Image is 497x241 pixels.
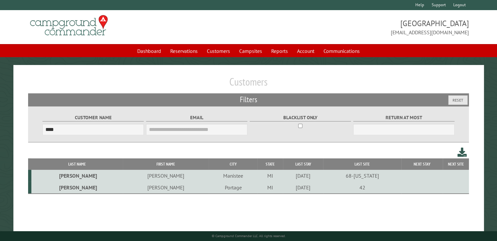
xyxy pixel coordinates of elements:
a: Communications [320,45,364,57]
th: Last Stay [283,158,323,170]
div: [DATE] [284,172,322,179]
th: State [257,158,283,170]
a: Campsites [235,45,266,57]
a: Account [293,45,318,57]
td: 42 [323,182,401,194]
th: Last Site [323,158,401,170]
td: [PERSON_NAME] [123,182,209,194]
button: Reset [448,95,468,105]
td: [PERSON_NAME] [31,170,123,182]
td: Portage [209,182,257,194]
label: Return at most [353,114,455,121]
img: Campground Commander [28,13,110,38]
td: Manistee [209,170,257,182]
label: Email [146,114,248,121]
th: Next Stay [401,158,443,170]
a: Dashboard [133,45,165,57]
span: [GEOGRAPHIC_DATA] [EMAIL_ADDRESS][DOMAIN_NAME] [249,18,469,36]
a: Customers [203,45,234,57]
td: 68-[US_STATE] [323,170,401,182]
th: Next Site [443,158,469,170]
th: City [209,158,257,170]
a: Reservations [166,45,202,57]
td: [PERSON_NAME] [123,170,209,182]
label: Customer Name [42,114,144,121]
a: Download this customer list (.csv) [457,146,467,158]
td: [PERSON_NAME] [31,182,123,194]
th: Last Name [31,158,123,170]
a: Reports [267,45,292,57]
th: First Name [123,158,209,170]
label: Blacklist only [250,114,351,121]
small: © Campground Commander LLC. All rights reserved. [212,234,286,238]
div: [DATE] [284,184,322,191]
h1: Customers [28,75,469,93]
td: MI [257,170,283,182]
td: MI [257,182,283,194]
h2: Filters [28,93,469,106]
